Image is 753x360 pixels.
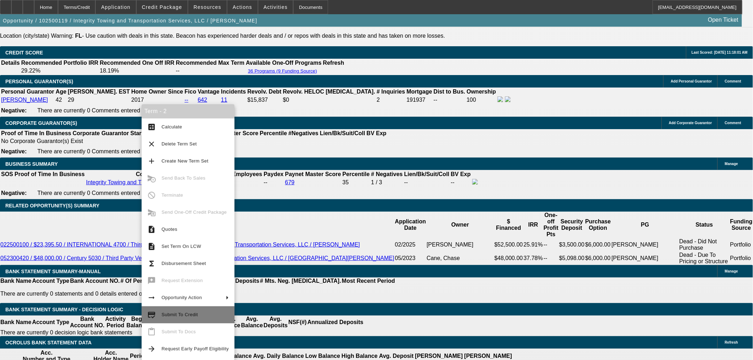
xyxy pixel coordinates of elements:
mat-icon: clear [147,140,156,148]
mat-icon: description [147,242,156,251]
b: Lien/Bk/Suit/Coll [404,171,449,177]
button: Credit Package [137,0,188,14]
p: There are currently 0 statements and 0 details entered on this opportunity [0,291,395,297]
span: Application [101,4,130,10]
th: Avg. Deposits [263,316,288,329]
b: Corporate Guarantor [73,130,129,136]
b: Fico [185,89,196,95]
span: There are currently 0 Comments entered on this opportunity [37,107,188,113]
td: 29 [68,96,130,104]
b: # Inquiries [376,89,405,95]
button: Resources [188,0,227,14]
th: IRR [523,212,543,238]
a: 642 [198,97,207,103]
b: Negative: [1,107,27,113]
span: Credit Package [142,4,182,10]
span: Comment [725,121,741,125]
td: -- [175,67,245,74]
td: Portfolio [730,252,753,265]
span: Refresh [725,340,738,344]
th: Proof of Time In Business [14,171,85,178]
td: 25.91% [523,238,543,252]
b: Negative: [1,190,27,196]
td: $48,000.00 [494,252,523,265]
td: Dead - Did Not Purchase [679,238,730,252]
span: Opportunity Action [162,295,202,300]
th: Avg. Balance [241,316,263,329]
th: Recommended One Off IRR [99,59,175,67]
td: $15,837 [247,96,282,104]
a: 679 [285,179,295,185]
div: Term - 2 [142,104,235,118]
span: Submit To Credit [162,312,198,317]
span: Set Term On LCW [162,244,201,249]
span: Manage [725,269,738,273]
b: #Negatives [289,130,319,136]
td: 18.19% [99,67,175,74]
td: Portfolio [730,238,753,252]
th: Proof of Time In Business [1,130,72,137]
b: Percentile [342,171,369,177]
th: Refresh [323,59,345,67]
td: [PERSON_NAME] [611,252,679,265]
b: # Negatives [371,171,403,177]
b: Revolv. Debt [247,89,281,95]
th: Annualized Deposits [307,316,364,329]
span: Opportunity / 102500119 / Integrity Towing and Transportation Services, LLC / [PERSON_NAME] [3,18,257,23]
b: Start [130,130,143,136]
span: Quotes [162,227,177,232]
th: Bank Account NO. [70,277,120,285]
b: Paydex [264,171,284,177]
span: Create New Term Set [162,158,209,164]
a: Integrity Towing and Transportation Services, LLC [86,179,212,185]
button: 36 Programs (9 Funding Source) [246,68,319,74]
span: Manage [725,162,738,166]
b: [PERSON_NAME]. EST [68,89,130,95]
span: There are currently 0 Comments entered on this opportunity [37,190,188,196]
th: Owner [426,212,494,238]
th: Security Deposit [559,212,585,238]
td: 05/2023 [395,252,426,265]
th: # Of Periods [120,277,154,285]
a: 022500100 / $23,395.50 / INTERNATIONAL 4700 / Third Party Vendor / Integrity Towing and Transport... [0,242,360,248]
span: There are currently 0 Comments entered on this opportunity [37,148,188,154]
td: [PERSON_NAME] [611,238,679,252]
td: 100 [466,96,496,104]
td: 191937 [406,96,433,104]
td: -- [404,179,450,186]
b: Percentile [260,130,287,136]
span: 2017 [131,97,144,103]
b: Home Owner Since [131,89,183,95]
mat-icon: request_quote [147,225,156,234]
span: Actions [233,4,252,10]
td: $6,000.00 [585,252,611,265]
th: Details [1,59,20,67]
td: -- [451,179,471,186]
th: Application Date [395,212,426,238]
span: Request Early Payoff Eligibility [162,346,229,351]
span: Add Personal Guarantor [671,79,712,83]
td: 2 [376,96,405,104]
td: 37.78% [523,252,543,265]
button: Actions [227,0,258,14]
td: Cane, Chase [426,252,494,265]
img: linkedin-icon.png [505,96,511,102]
button: Activities [258,0,293,14]
a: -- [185,97,189,103]
b: Paynet Master Score [285,171,341,177]
span: CORPORATE GUARANTOR(S) [5,120,77,126]
span: PERSONAL GUARANTOR(S) [5,79,73,84]
b: BV Exp [451,171,471,177]
b: Personal Guarantor [1,89,54,95]
td: $6,000.00 [585,238,611,252]
td: $5,098.00 [559,252,585,265]
td: Dead - Due To Pricing or Structure [679,252,730,265]
a: Open Ticket [705,14,741,26]
td: [PERSON_NAME] [426,238,494,252]
span: OCROLUS BANK STATEMENT DATA [5,340,91,345]
b: Lien/Bk/Suit/Coll [320,130,365,136]
span: Bank Statement Summary - Decision Logic [5,307,123,312]
th: Account Type [32,277,70,285]
td: $52,500.00 [494,238,523,252]
th: Bank Account NO. [70,316,105,329]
